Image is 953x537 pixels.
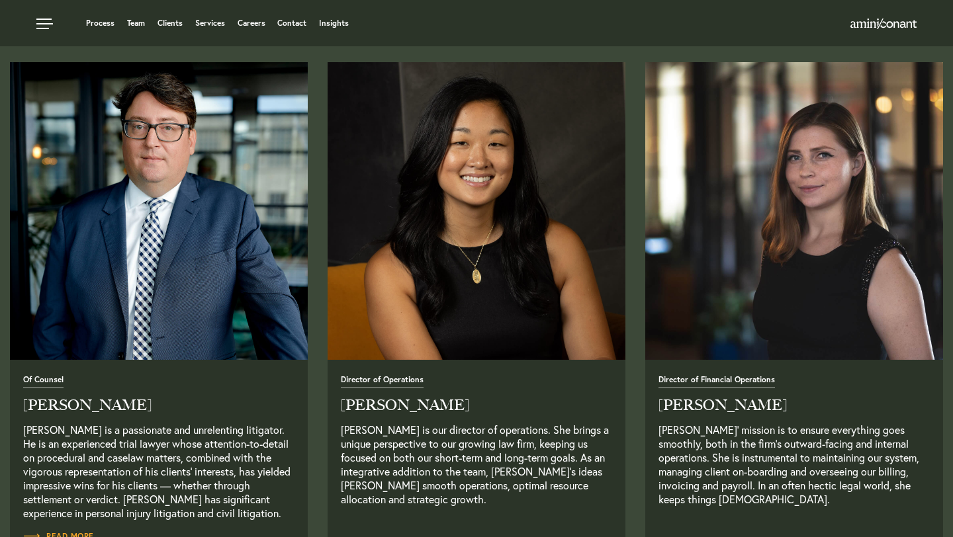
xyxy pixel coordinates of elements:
[658,423,930,520] p: [PERSON_NAME]' mission is to ensure everything goes smoothly, both in the firm's outward-facing a...
[341,376,424,388] span: Director of Operations
[658,398,930,413] h2: [PERSON_NAME]
[645,62,943,360] img: Tesla_Brooks.jpg
[158,19,183,27] a: Clients
[23,423,295,520] p: [PERSON_NAME] is a passionate and unrelenting litigator. He is an experienced trial lawyer whose ...
[23,376,64,388] span: Of Counsel
[319,19,349,27] a: Insights
[23,374,295,520] a: Read Full Bio
[195,19,225,27] a: Services
[23,398,295,413] h2: [PERSON_NAME]
[10,62,308,360] a: Read Full Bio
[850,19,917,30] a: Home
[127,19,145,27] a: Team
[10,62,308,360] img: mark_mclean-1.jpg
[328,62,625,360] img: emily-skeen.jpg
[86,19,114,27] a: Process
[850,19,917,29] img: Amini & Conant
[238,19,265,27] a: Careers
[658,376,775,388] span: Director of Financial Operations
[341,398,612,413] h2: [PERSON_NAME]
[277,19,306,27] a: Contact
[341,423,612,520] p: [PERSON_NAME] is our director of operations. She brings a unique perspective to our growing law f...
